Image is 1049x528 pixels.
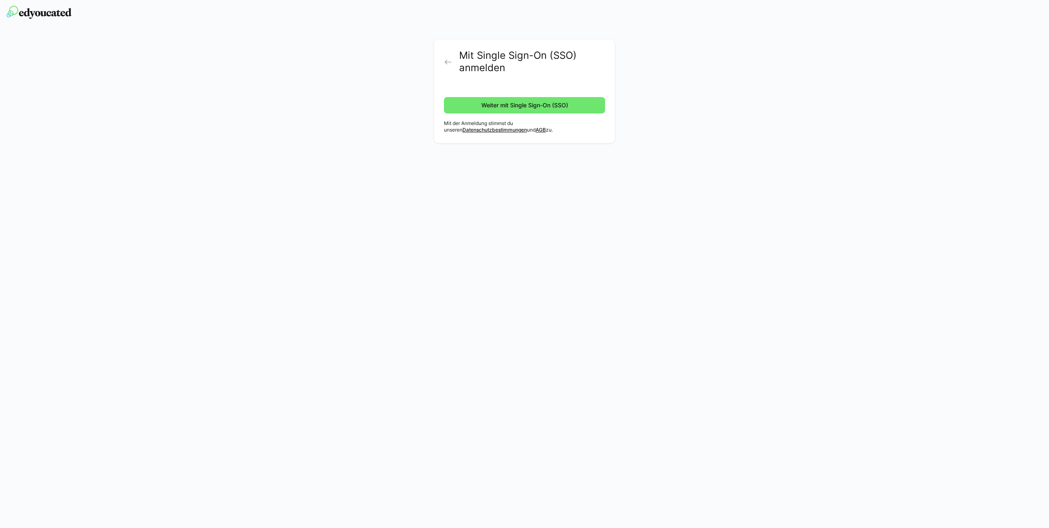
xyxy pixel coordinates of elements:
a: AGB [536,127,546,133]
h2: Mit Single Sign-On (SSO) anmelden [459,49,605,74]
button: Weiter mit Single Sign-On (SSO) [444,97,605,113]
span: Weiter mit Single Sign-On (SSO) [480,101,569,109]
img: edyoucated [7,6,72,19]
a: Datenschutzbestimmungen [462,127,527,133]
p: Mit der Anmeldung stimmst du unseren und zu. [444,120,605,133]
